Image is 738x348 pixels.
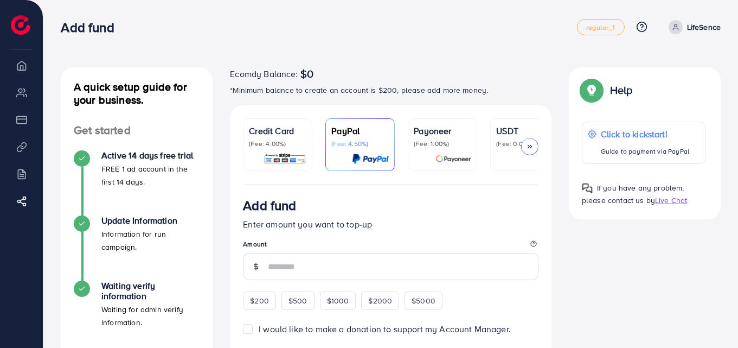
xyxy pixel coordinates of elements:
[582,183,593,194] img: Popup guide
[414,124,471,137] p: Payoneer
[243,239,538,253] legend: Amount
[288,295,307,306] span: $500
[264,153,306,165] img: card
[582,182,684,206] span: If you have any problem, please contact us by
[101,216,200,226] h4: Update Information
[610,84,633,97] p: Help
[101,227,200,254] p: Information for run campaign.
[11,15,30,35] img: logo
[692,299,730,340] iframe: Chat
[61,281,213,346] li: Waiting verify information
[61,216,213,281] li: Update Information
[101,150,200,161] h4: Active 14 days free trial
[243,198,296,213] h3: Add fund
[230,84,551,97] p: *Minimum balance to create an account is $200, please add more money.
[655,195,687,206] span: Live Chat
[101,162,200,188] p: FREE 1 ad account in the first 14 days.
[331,124,389,137] p: PayPal
[259,323,511,335] span: I would like to make a donation to support my Account Manager.
[412,295,435,306] span: $5000
[352,153,389,165] img: card
[61,20,123,35] h3: Add fund
[250,295,269,306] span: $200
[249,124,306,137] p: Credit Card
[601,145,689,158] p: Guide to payment via PayPal
[435,153,471,165] img: card
[61,150,213,216] li: Active 14 days free trial
[331,140,389,148] p: (Fee: 4.50%)
[61,124,213,137] h4: Get started
[601,128,689,141] p: Click to kickstart!
[61,80,213,106] h4: A quick setup guide for your business.
[687,21,721,34] p: LifeSence
[300,67,313,80] span: $0
[414,140,471,148] p: (Fee: 1.00%)
[586,24,615,31] span: regular_1
[496,124,554,137] p: USDT
[327,295,349,306] span: $1000
[577,19,624,35] a: regular_1
[230,67,298,80] span: Ecomdy Balance:
[101,303,200,329] p: Waiting for admin verify information.
[368,295,392,306] span: $2000
[664,20,721,34] a: LifeSence
[249,140,306,148] p: (Fee: 4.00%)
[582,80,601,100] img: Popup guide
[243,218,538,231] p: Enter amount you want to top-up
[496,140,554,148] p: (Fee: 0.00%)
[101,281,200,301] h4: Waiting verify information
